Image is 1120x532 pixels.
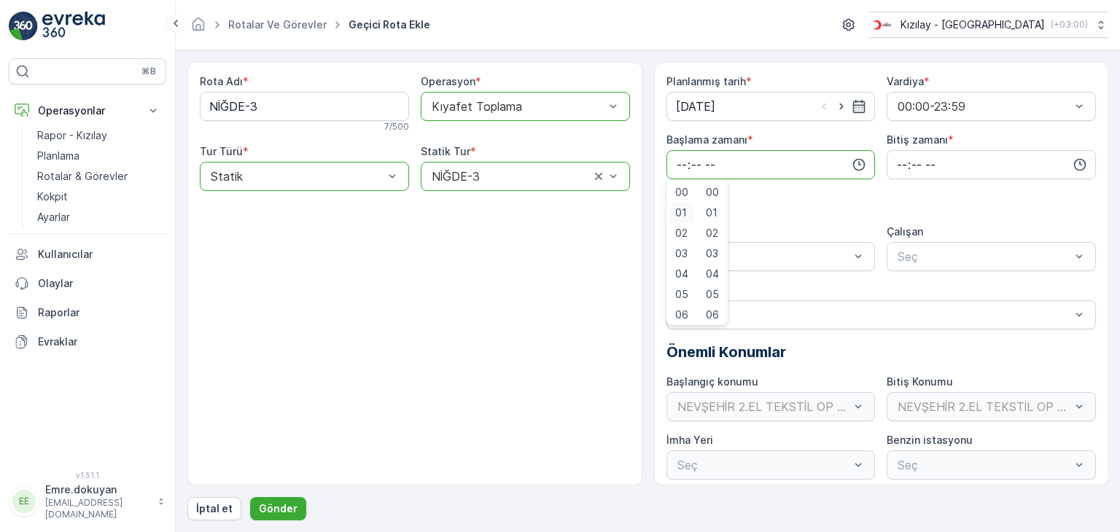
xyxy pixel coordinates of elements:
a: Evraklar [9,327,166,356]
button: Kızılay - [GEOGRAPHIC_DATA](+03:00) [869,12,1108,38]
img: k%C4%B1z%C4%B1lay_D5CCths_t1JZB0k.png [869,17,895,33]
button: Operasyonlar [9,96,166,125]
span: 06 [675,308,688,322]
span: 02 [675,226,688,240]
p: Seç [677,248,850,265]
a: Olaylar [9,269,166,298]
div: EE [12,490,36,513]
p: Olaylar [38,276,160,291]
span: 03 [675,246,688,261]
button: Gönder [250,497,306,520]
a: Kokpit [31,187,166,207]
label: Bitiş Konumu [887,375,953,388]
span: 02 [706,226,718,240]
p: Kullanıcılar [38,247,160,262]
p: Raporlar [38,305,160,320]
label: Başlangıç konumu [666,375,758,388]
p: 7 / 500 [384,121,409,133]
a: Planlama [31,146,166,166]
a: Kullanıcılar [9,240,166,269]
label: Çalışan [887,225,923,238]
label: Bitiş zamanı [887,133,948,146]
span: 00 [675,185,688,200]
label: Tur Türü [200,145,243,157]
p: Rotalar & Görevler [37,169,128,184]
label: Rota Adı [200,75,243,87]
p: Kokpit [37,189,68,204]
p: Ayarlar [37,210,70,224]
label: Statik Tur [421,145,470,157]
p: Önemli Konumlar [666,341,1097,363]
a: Rotalar & Görevler [31,166,166,187]
ul: Menu [666,179,728,325]
span: 05 [706,287,719,302]
span: 01 [706,206,717,220]
p: Gönder [259,501,297,516]
span: 06 [706,308,719,322]
input: dd/mm/yyyy [666,92,876,121]
a: Ayarlar [31,207,166,227]
p: Rapor - Kızılay [37,128,107,143]
span: 03 [706,246,718,261]
label: İmha Yeri [666,434,713,446]
label: Vardiya [887,75,924,87]
label: Benzin istasyonu [887,434,973,446]
p: ⌘B [141,66,156,77]
span: 05 [675,287,688,302]
p: Evraklar [38,335,160,349]
span: 04 [706,267,719,281]
p: Emre.dokuyan [45,482,150,497]
p: Seç [677,306,1071,324]
p: [EMAIL_ADDRESS][DOMAIN_NAME] [45,497,150,520]
p: Operasyonlar [38,103,137,118]
p: ( +03:00 ) [1051,19,1088,31]
span: Geçici Rota Ekle [346,17,433,32]
span: 04 [675,267,688,281]
img: logo [9,12,38,41]
p: Seç [898,248,1070,265]
label: Operasyon [421,75,475,87]
button: EEEmre.dokuyan[EMAIL_ADDRESS][DOMAIN_NAME] [9,482,166,520]
span: v 1.51.1 [9,471,166,480]
label: Başlama zamanı [666,133,747,146]
button: İptal et [187,497,241,520]
a: Raporlar [9,298,166,327]
a: Ana Sayfa [190,22,206,34]
p: Kızılay - [GEOGRAPHIC_DATA] [901,17,1045,32]
span: 01 [675,206,687,220]
p: İptal et [196,501,233,516]
a: Rapor - Kızılay [31,125,166,146]
p: Planlama [37,149,79,163]
a: Rotalar ve Görevler [228,18,327,31]
img: logo_light-DOdMpM7g.png [42,12,105,41]
label: Planlanmış tarih [666,75,746,87]
span: 00 [706,185,719,200]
